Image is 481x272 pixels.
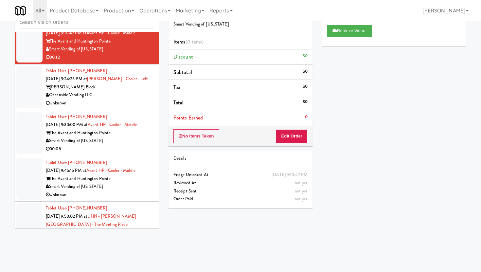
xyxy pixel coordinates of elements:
a: Avant HP - Cooler - Middle [88,121,137,128]
div: 00:08 [46,145,154,153]
div: Details [173,154,308,163]
div: $0 [303,82,308,91]
a: Tablet User· [PHONE_NUMBER] [46,114,107,120]
div: [DATE] 9:10:47 PM [272,171,308,179]
button: Edit Order [276,129,308,143]
div: $0 [303,67,308,76]
li: Tablet User· [PHONE_NUMBER][DATE] 9:30:00 PM atAvant HP - Cooler - MiddleThe Avant and Huntington... [15,110,159,156]
li: Tablet User· [PHONE_NUMBER][DATE] 9:10:47 PM atAvant HP - Cooler - MiddleThe Avant and Huntington... [15,19,159,64]
div: Oceanside Vending LLC [46,91,154,99]
span: not yet [295,196,308,202]
div: Smart Vending of [US_STATE] [46,183,154,191]
span: · [PHONE_NUMBER] [66,159,107,166]
a: Tablet User· [PHONE_NUMBER] [46,205,107,211]
span: · [PHONE_NUMBER] [66,68,107,74]
li: Tablet User· [PHONE_NUMBER][DATE] 9:45:15 PM atAvant HP - Cooler - MiddleThe Avant and Huntington... [15,156,159,202]
div: 0 [305,113,308,121]
span: Items [173,38,204,45]
li: Tablet User· [PHONE_NUMBER][DATE] 9:24:23 PM at[PERSON_NAME] - Cooler - Left[PERSON_NAME] BlockOc... [15,64,159,110]
li: Tablet User· [PHONE_NUMBER][DATE] 9:50:02 PM atUHN - [PERSON_NAME][GEOGRAPHIC_DATA] - The Meeting... [15,202,159,247]
div: The Avant and Huntington Pointe [46,129,154,137]
a: [PERSON_NAME] - Cooler - Left [87,76,148,82]
a: Avant HP - Cooler - Middle [86,167,136,173]
span: not yet [295,188,308,194]
span: Subtotal [173,68,192,76]
div: The Avant and Huntington Pointe [46,175,154,183]
div: Unknown [46,191,154,199]
span: · [PHONE_NUMBER] [66,114,107,120]
span: [DATE] 9:45:15 PM at [46,167,86,173]
span: [DATE] 9:50:02 PM at [46,213,87,219]
span: Total [173,99,184,106]
div: The Avant and Huntington Pointe [46,37,154,45]
a: UHN - [PERSON_NAME][GEOGRAPHIC_DATA] - The Meeting Place [46,213,136,227]
div: Fridge Unlocked At [173,171,308,179]
div: Receipt Sent [173,187,308,195]
span: [DATE] 9:24:23 PM at [46,76,87,82]
span: [DATE] 9:10:47 PM at [46,30,86,36]
div: Reviewed At [173,179,308,187]
div: Smart Vending of [US_STATE] [46,137,154,145]
span: Discount [173,53,193,61]
button: Retrieve Video [327,25,372,37]
div: $0 [303,52,308,60]
span: · [PHONE_NUMBER] [66,205,107,211]
span: [DATE] 9:30:00 PM at [46,121,88,128]
a: Tablet User· [PHONE_NUMBER] [46,68,107,74]
div: 00:12 [46,53,154,62]
div: $0 [303,98,308,106]
div: Order Paid [173,195,308,203]
div: Unknown [46,99,154,107]
div: [PERSON_NAME] Block [46,83,154,91]
button: No Items Taken [173,129,219,143]
div: Smart Vending of [US_STATE] [46,45,154,53]
span: Tax [173,83,180,91]
input: Search vision orders [20,16,154,28]
a: Tablet User· [PHONE_NUMBER] [46,159,107,166]
span: Points Earned [173,114,203,121]
span: not yet [295,180,308,186]
ng-pluralize: items [190,38,202,45]
h5: Smart Vending of [US_STATE] [173,22,308,27]
span: (0 ) [186,38,204,45]
img: Micromart [15,5,26,16]
a: Avant HP - Cooler - Middle [86,30,136,36]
